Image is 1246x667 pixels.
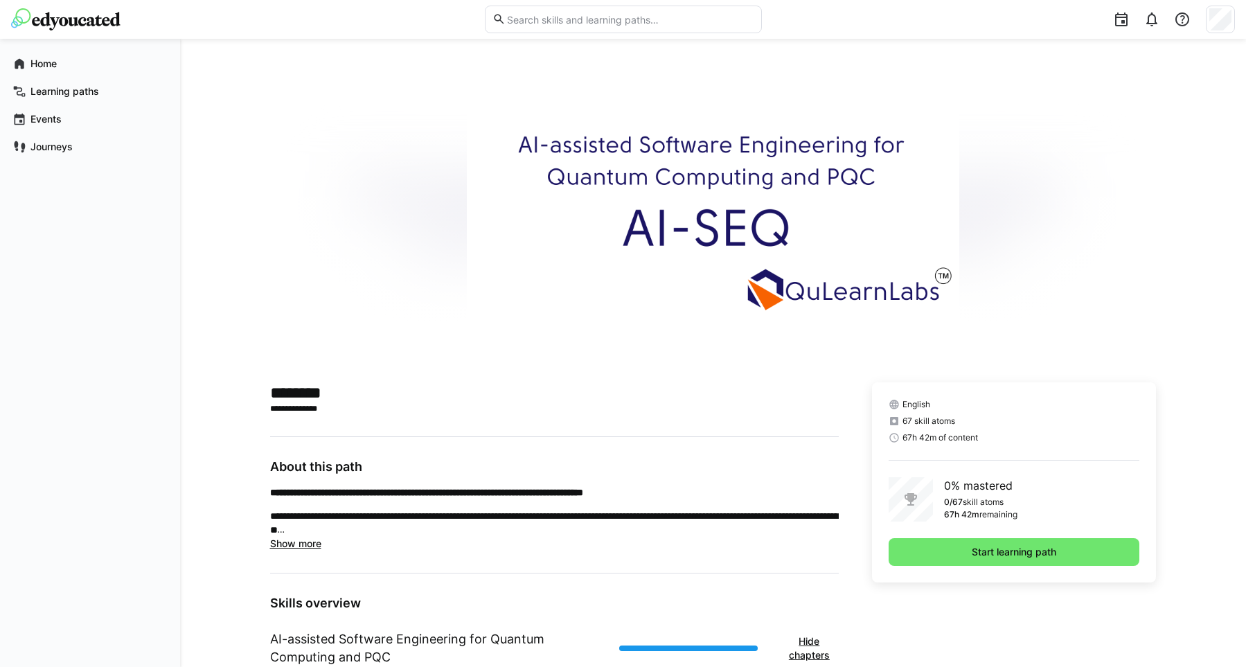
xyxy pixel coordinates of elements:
[270,596,839,611] h3: Skills overview
[506,13,754,26] input: Search skills and learning paths…
[944,509,979,520] p: 67h 42m
[270,459,839,474] h3: About this path
[889,538,1140,566] button: Start learning path
[979,509,1017,520] p: remaining
[970,545,1058,559] span: Start learning path
[902,399,930,410] span: English
[944,477,1017,494] p: 0% mastered
[944,497,963,508] p: 0/67
[787,634,832,662] span: Hide chapters
[902,416,955,427] span: 67 skill atoms
[963,497,1004,508] p: skill atoms
[902,432,978,443] span: 67h 42m of content
[270,630,608,666] h1: AI-assisted Software Engineering for Quantum Computing and PQC
[270,537,321,549] span: Show more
